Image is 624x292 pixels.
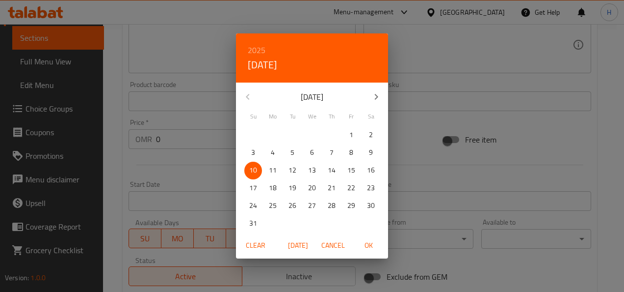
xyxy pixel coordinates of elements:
[264,162,282,179] button: 11
[303,162,321,179] button: 13
[347,182,355,194] p: 22
[264,112,282,121] span: Mo
[308,182,316,194] p: 20
[310,146,314,159] p: 6
[244,215,262,233] button: 31
[342,126,360,144] button: 1
[244,179,262,197] button: 17
[347,200,355,212] p: 29
[323,179,340,197] button: 21
[342,197,360,215] button: 29
[288,164,296,176] p: 12
[323,144,340,162] button: 7
[367,200,375,212] p: 30
[264,197,282,215] button: 25
[271,146,275,159] p: 4
[353,236,384,255] button: OK
[323,197,340,215] button: 28
[288,182,296,194] p: 19
[284,179,301,197] button: 19
[362,162,380,179] button: 16
[362,112,380,121] span: Sa
[244,144,262,162] button: 3
[303,144,321,162] button: 6
[251,146,255,159] p: 3
[321,239,345,252] span: Cancel
[264,144,282,162] button: 4
[330,146,334,159] p: 7
[290,146,294,159] p: 5
[284,144,301,162] button: 5
[317,236,349,255] button: Cancel
[248,57,277,73] button: [DATE]
[362,144,380,162] button: 9
[328,182,336,194] p: 21
[308,200,316,212] p: 27
[342,179,360,197] button: 22
[347,164,355,176] p: 15
[284,112,301,121] span: Tu
[367,164,375,176] p: 16
[323,112,340,121] span: Th
[328,200,336,212] p: 28
[249,217,257,230] p: 31
[244,239,267,252] span: Clear
[269,200,277,212] p: 25
[264,179,282,197] button: 18
[349,129,353,141] p: 1
[342,162,360,179] button: 15
[369,146,373,159] p: 9
[244,162,262,179] button: 10
[357,239,380,252] span: OK
[248,43,265,57] button: 2025
[240,236,271,255] button: Clear
[269,182,277,194] p: 18
[282,236,313,255] button: [DATE]
[342,144,360,162] button: 8
[244,197,262,215] button: 24
[284,162,301,179] button: 12
[249,164,257,176] p: 10
[303,112,321,121] span: We
[244,112,262,121] span: Su
[328,164,336,176] p: 14
[349,146,353,159] p: 8
[362,179,380,197] button: 23
[367,182,375,194] p: 23
[303,197,321,215] button: 27
[342,112,360,121] span: Fr
[362,126,380,144] button: 2
[249,182,257,194] p: 17
[369,129,373,141] p: 2
[284,197,301,215] button: 26
[362,197,380,215] button: 30
[260,91,364,103] p: [DATE]
[286,239,310,252] span: [DATE]
[308,164,316,176] p: 13
[269,164,277,176] p: 11
[323,162,340,179] button: 14
[249,200,257,212] p: 24
[303,179,321,197] button: 20
[288,200,296,212] p: 26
